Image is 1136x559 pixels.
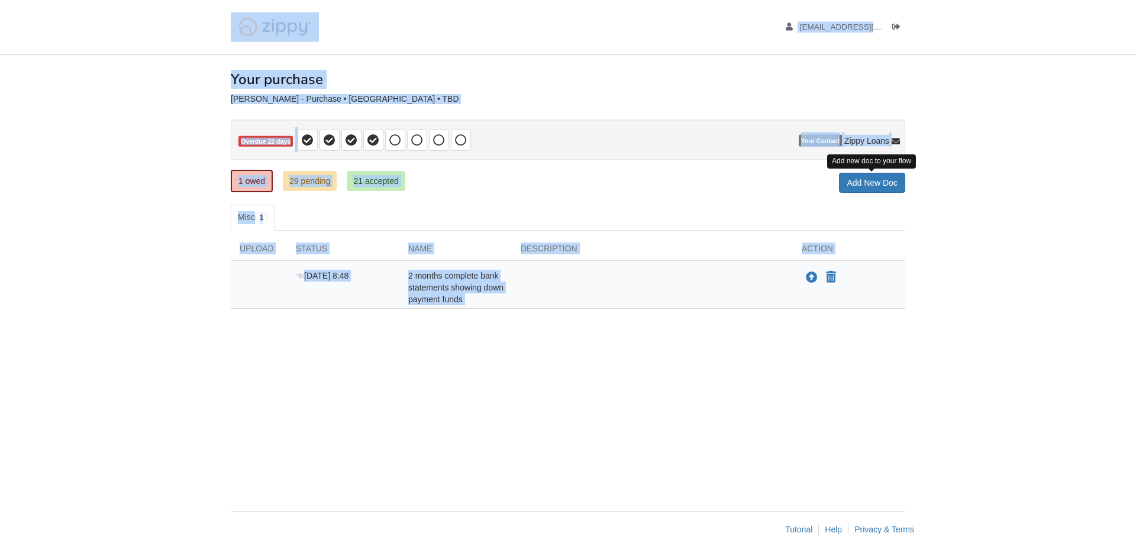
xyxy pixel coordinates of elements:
div: Name [399,243,512,260]
button: Upload 2 months complete bank statements showing down payment funds [805,270,819,285]
a: 21 accepted [347,171,405,191]
span: Overdue 22 days [238,136,293,147]
img: Logo [231,12,319,42]
span: [DATE] 8:48 [296,271,348,280]
a: Log out [892,22,905,34]
button: Declare 2 months complete bank statements showing down payment funds not applicable [825,270,837,285]
h1: Your purchase [231,72,323,87]
div: Status [287,243,399,260]
span: 1 [255,212,269,224]
a: Misc [231,205,275,231]
a: Add New Doc [839,173,905,193]
span: 2 months complete bank statements showing down payment funds [408,271,504,304]
a: Help [825,525,842,534]
div: [PERSON_NAME] - Purchase • [GEOGRAPHIC_DATA] • TBD [231,94,905,104]
span: brittanynolan30@gmail.com [800,22,935,31]
div: Description [512,243,793,260]
a: Tutorial [785,525,812,534]
a: 1 owed [231,170,273,192]
a: 29 pending [283,171,337,191]
span: Zippy Loans [844,135,889,147]
div: Add new doc to your flow [827,154,916,168]
div: Upload [231,243,287,260]
a: edit profile [786,22,935,34]
div: Action [793,243,905,260]
a: Privacy & Terms [854,525,914,534]
span: Your Contact [799,135,842,147]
